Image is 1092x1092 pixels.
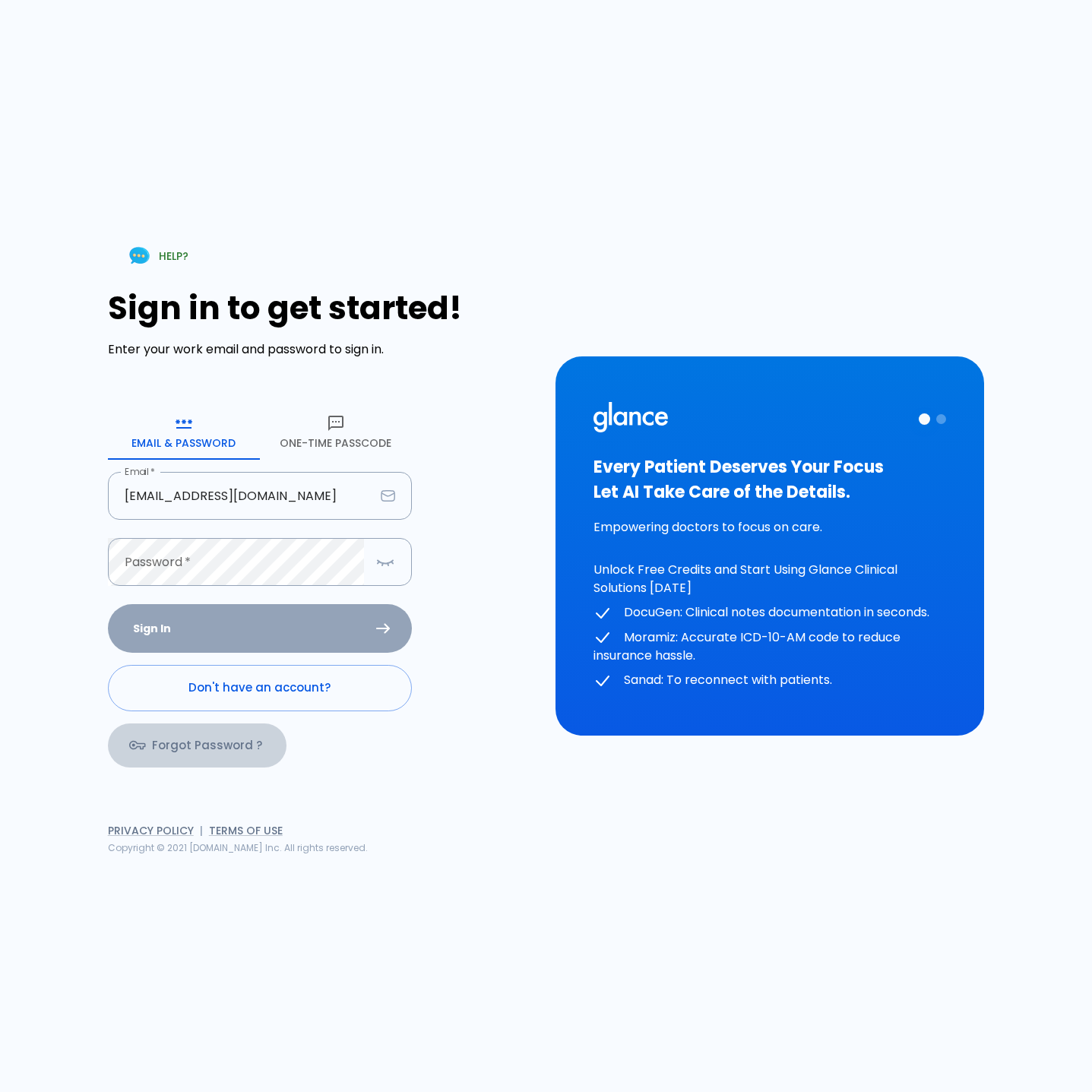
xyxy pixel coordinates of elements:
[108,340,537,359] p: Enter your work email and password to sign in.
[593,561,947,597] p: Unlock Free Credits and Start Using Glance Clinical Solutions [DATE]
[126,242,153,269] img: Chat Support
[108,665,412,711] a: Don't have an account?
[593,671,947,690] p: Sanad: To reconnect with patients.
[209,823,283,838] a: Terms of Use
[593,603,947,622] p: DocuGen: Clinical notes documentation in seconds.
[200,823,203,838] span: |
[108,236,207,275] a: HELP?
[108,823,194,838] a: Privacy Policy
[108,841,368,854] span: Copyright © 2021 [DOMAIN_NAME] Inc. All rights reserved.
[108,472,375,520] input: dr.ahmed@clinic.com
[108,290,537,327] h1: Sign in to get started!
[260,405,412,460] button: One-Time Passcode
[125,465,155,478] label: Email
[593,454,947,505] h3: Every Patient Deserves Your Focus Let AI Take Care of the Details.
[108,723,286,768] a: Forgot Password ?
[108,405,260,460] button: Email & Password
[593,518,947,537] p: Empowering doctors to focus on care.
[593,628,947,666] p: Moramiz: Accurate ICD-10-AM code to reduce insurance hassle.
